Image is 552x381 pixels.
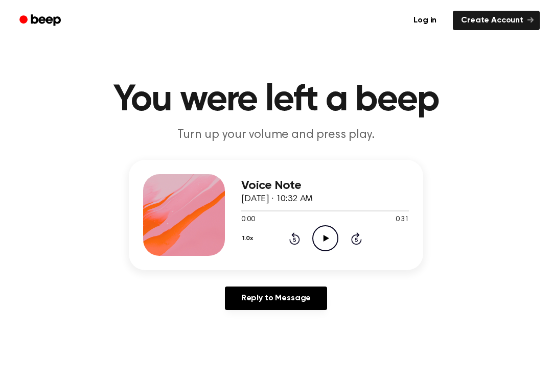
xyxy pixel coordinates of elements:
[12,11,70,31] a: Beep
[453,11,540,30] a: Create Account
[396,215,409,225] span: 0:31
[241,215,255,225] span: 0:00
[14,82,538,118] h1: You were left a beep
[80,127,472,144] p: Turn up your volume and press play.
[225,287,327,310] a: Reply to Message
[241,179,409,193] h3: Voice Note
[241,195,313,204] span: [DATE] · 10:32 AM
[241,230,257,247] button: 1.0x
[403,9,447,32] a: Log in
